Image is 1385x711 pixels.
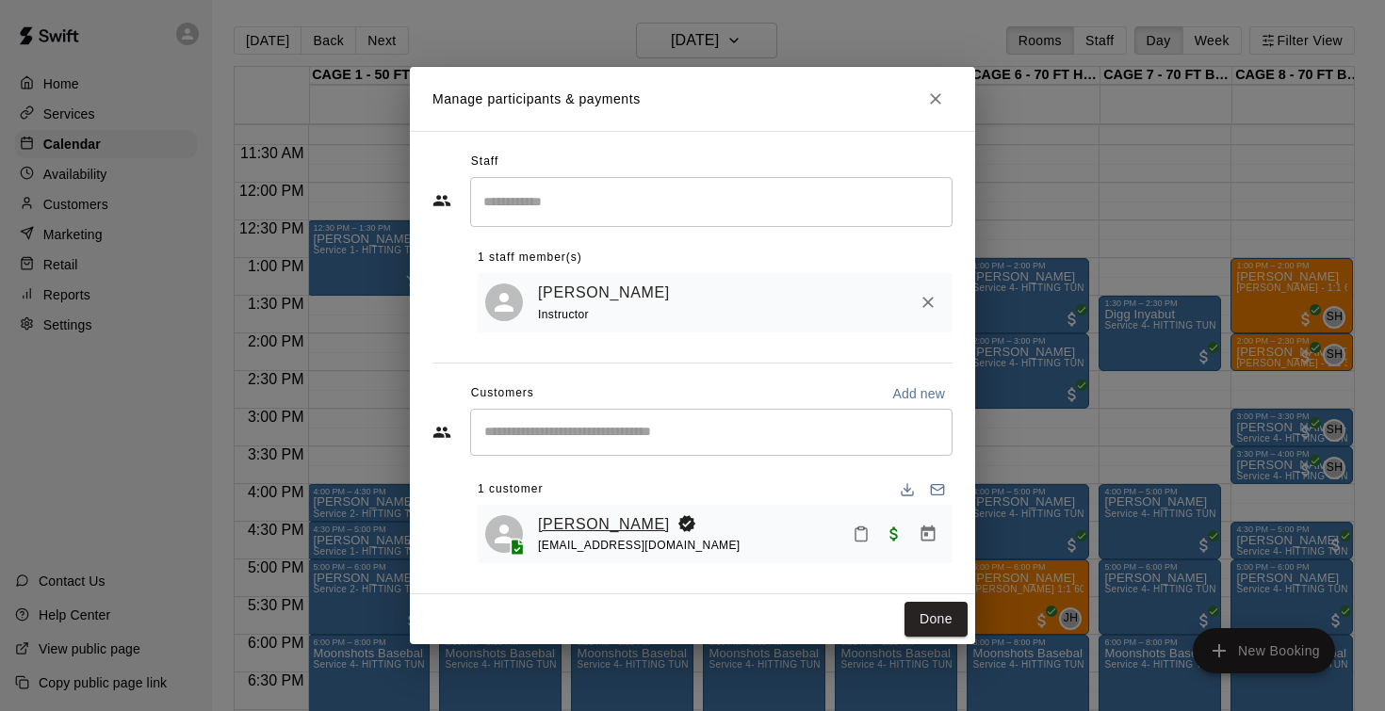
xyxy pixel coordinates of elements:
button: Close [919,82,953,116]
button: Add new [885,379,953,409]
div: Search staff [470,177,953,227]
svg: Booking Owner [677,514,696,533]
button: Download list [892,475,922,505]
div: Start typing to search customers... [470,409,953,456]
p: Manage participants & payments [432,89,641,109]
div: Macie Colby [485,515,523,553]
div: Rocky Parra [485,283,523,321]
button: Email participants [922,475,953,505]
svg: Customers [432,423,451,442]
button: Done [904,602,968,637]
span: [EMAIL_ADDRESS][DOMAIN_NAME] [538,539,741,552]
p: Add new [892,384,945,403]
span: Customers [471,379,534,409]
svg: Staff [432,191,451,210]
a: [PERSON_NAME] [538,512,670,537]
span: Staff [471,147,498,177]
button: Remove [911,285,945,319]
button: Manage bookings & payment [911,517,945,551]
span: 1 staff member(s) [478,243,582,273]
a: [PERSON_NAME] [538,281,670,305]
span: 1 customer [478,475,543,505]
span: Instructor [538,308,589,321]
button: Mark attendance [845,518,877,550]
span: Paid with Credit [877,525,911,541]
